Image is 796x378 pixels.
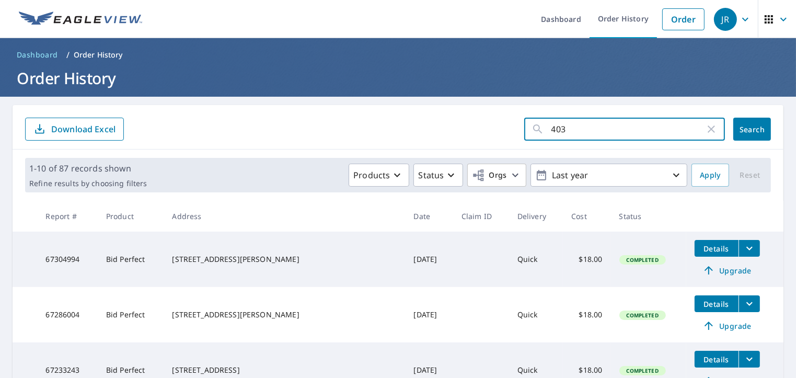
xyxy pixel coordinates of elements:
[98,232,164,287] td: Bid Perfect
[74,50,123,60] p: Order History
[413,164,463,187] button: Status
[37,201,97,232] th: Report #
[739,351,760,368] button: filesDropdownBtn-67233243
[472,169,507,182] span: Orgs
[453,201,509,232] th: Claim ID
[13,47,62,63] a: Dashboard
[13,67,783,89] h1: Order History
[37,287,97,342] td: 67286004
[662,8,705,30] a: Order
[172,254,397,265] div: [STREET_ADDRESS][PERSON_NAME]
[733,118,771,141] button: Search
[51,123,116,135] p: Download Excel
[701,244,732,254] span: Details
[563,287,610,342] td: $18.00
[701,354,732,364] span: Details
[405,201,453,232] th: Date
[98,287,164,342] td: Bid Perfect
[620,367,665,374] span: Completed
[739,240,760,257] button: filesDropdownBtn-67304994
[349,164,409,187] button: Products
[742,124,763,134] span: Search
[620,312,665,319] span: Completed
[164,201,405,232] th: Address
[611,201,686,232] th: Status
[620,256,665,264] span: Completed
[714,8,737,31] div: JR
[17,50,58,60] span: Dashboard
[405,287,453,342] td: [DATE]
[551,114,705,144] input: Address, Report #, Claim ID, etc.
[739,295,760,312] button: filesDropdownBtn-67286004
[29,179,147,188] p: Refine results by choosing filters
[25,118,124,141] button: Download Excel
[548,166,670,185] p: Last year
[695,240,739,257] button: detailsBtn-67304994
[695,295,739,312] button: detailsBtn-67286004
[695,351,739,368] button: detailsBtn-67233243
[353,169,390,181] p: Products
[405,232,453,287] td: [DATE]
[695,262,760,279] a: Upgrade
[563,232,610,287] td: $18.00
[509,201,563,232] th: Delivery
[701,264,754,277] span: Upgrade
[509,232,563,287] td: Quick
[467,164,526,187] button: Orgs
[172,310,397,320] div: [STREET_ADDRESS][PERSON_NAME]
[13,47,783,63] nav: breadcrumb
[695,317,760,334] a: Upgrade
[418,169,444,181] p: Status
[98,201,164,232] th: Product
[691,164,729,187] button: Apply
[66,49,70,61] li: /
[701,299,732,309] span: Details
[19,12,142,27] img: EV Logo
[172,365,397,375] div: [STREET_ADDRESS]
[700,169,721,182] span: Apply
[29,162,147,175] p: 1-10 of 87 records shown
[530,164,687,187] button: Last year
[37,232,97,287] td: 67304994
[701,319,754,332] span: Upgrade
[563,201,610,232] th: Cost
[509,287,563,342] td: Quick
